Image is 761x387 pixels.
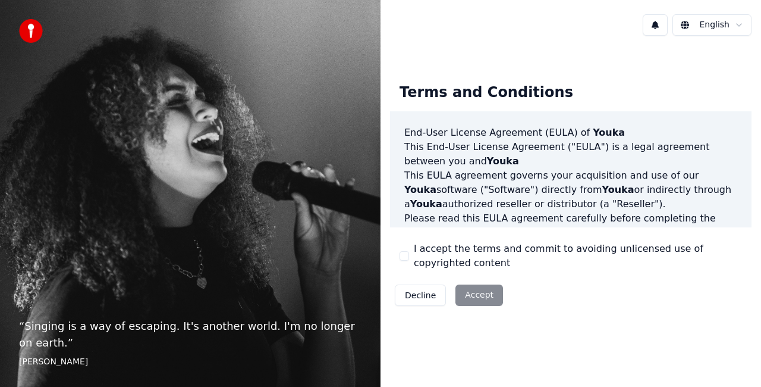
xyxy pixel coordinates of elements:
span: Youka [602,184,634,195]
span: Youka [487,155,519,167]
label: I accept the terms and commit to avoiding unlicensed use of copyrighted content [414,242,742,270]
span: Youka [410,198,442,210]
div: Terms and Conditions [390,74,583,112]
p: “ Singing is a way of escaping. It's another world. I'm no longer on earth. ” [19,318,361,351]
span: Youka [568,227,600,238]
p: This End-User License Agreement ("EULA") is a legal agreement between you and [404,140,737,168]
h3: End-User License Agreement (EULA) of [404,126,737,140]
p: Please read this EULA agreement carefully before completing the installation process and using th... [404,211,737,269]
p: This EULA agreement governs your acquisition and use of our software ("Software") directly from o... [404,168,737,211]
span: Youka [593,127,625,138]
footer: [PERSON_NAME] [19,356,361,368]
img: youka [19,19,43,43]
span: Youka [404,184,436,195]
button: Decline [395,285,446,306]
